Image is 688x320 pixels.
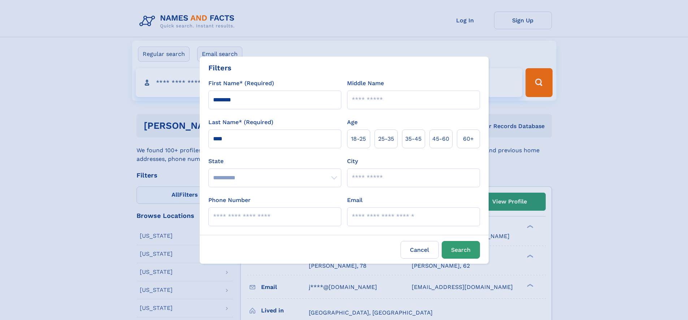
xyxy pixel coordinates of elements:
[208,118,273,127] label: Last Name* (Required)
[463,135,474,143] span: 60+
[347,79,384,88] label: Middle Name
[347,157,358,166] label: City
[208,157,341,166] label: State
[208,79,274,88] label: First Name* (Required)
[442,241,480,259] button: Search
[432,135,449,143] span: 45‑60
[401,241,439,259] label: Cancel
[208,62,232,73] div: Filters
[208,196,251,205] label: Phone Number
[347,196,363,205] label: Email
[347,118,358,127] label: Age
[378,135,394,143] span: 25‑35
[405,135,421,143] span: 35‑45
[351,135,366,143] span: 18‑25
